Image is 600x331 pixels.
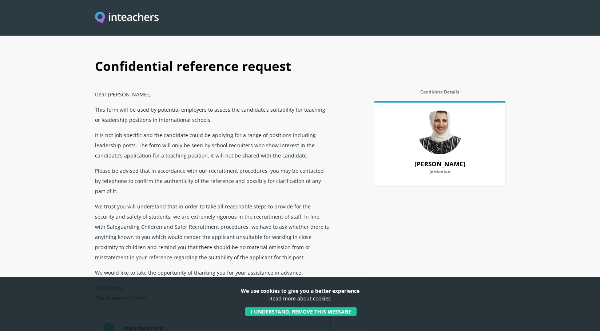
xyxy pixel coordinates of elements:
strong: [PERSON_NAME] [414,160,465,168]
label: Jordanian [383,169,497,179]
p: Please be advised that in accordance with our recruitment procedures, you may be contacted by tel... [95,163,331,199]
img: Inteachers [95,12,159,24]
h1: Confidential reference request [95,51,505,87]
p: We trust you will understand that in order to take all reasonable steps to provide for the securi... [95,199,331,265]
p: We would like to take the opportunity of thanking you for your assistance in advance. [95,265,331,280]
button: I understand, remove this message [245,307,357,316]
a: Visit this site's homepage [95,12,159,24]
p: Dear [PERSON_NAME], [95,87,331,102]
p: This form will be used by potential employers to assess the candidate’s suitability for teaching ... [95,102,331,127]
strong: We use cookies to give you a better experience [241,287,359,294]
label: Candidate Details [374,89,505,99]
p: It is not job specific and the candidate could be applying for a range of positions including lea... [95,127,331,163]
img: 79182 [418,111,462,154]
a: Read more about cookies [269,295,331,302]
